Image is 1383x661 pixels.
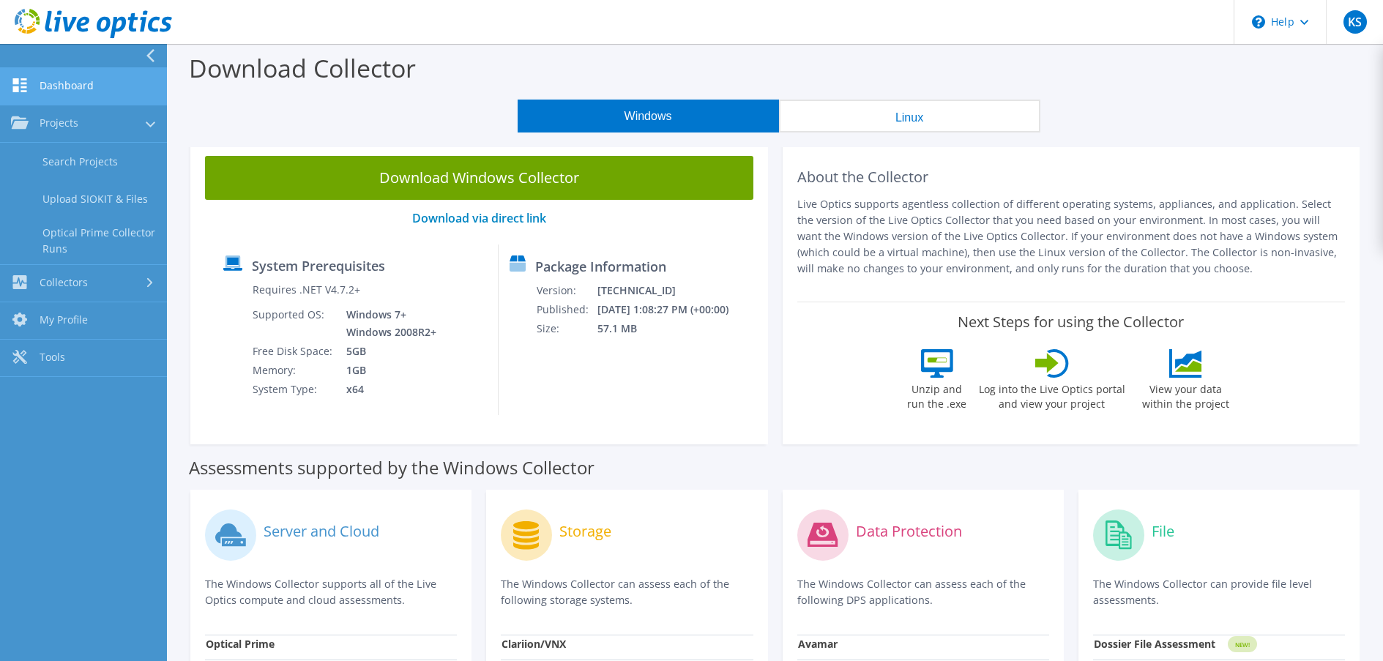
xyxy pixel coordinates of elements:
a: Download via direct link [412,210,546,226]
span: KS [1343,10,1367,34]
label: Server and Cloud [264,524,379,539]
td: [DATE] 1:08:27 PM (+00:00) [597,300,748,319]
tspan: NEW! [1234,641,1249,649]
button: Linux [779,100,1040,132]
td: [TECHNICAL_ID] [597,281,748,300]
label: Next Steps for using the Collector [958,313,1184,331]
p: The Windows Collector can provide file level assessments. [1093,576,1345,608]
td: 5GB [335,342,439,361]
td: x64 [335,380,439,399]
p: The Windows Collector can assess each of the following DPS applications. [797,576,1049,608]
strong: Avamar [798,637,838,651]
td: 57.1 MB [597,319,748,338]
strong: Dossier File Assessment [1094,637,1215,651]
td: Size: [536,319,597,338]
strong: Clariion/VNX [502,637,566,651]
td: Supported OS: [252,305,335,342]
strong: Optical Prime [206,637,275,651]
td: 1GB [335,361,439,380]
button: Windows [518,100,779,132]
label: Data Protection [856,524,962,539]
label: File [1152,524,1174,539]
svg: \n [1252,15,1265,29]
label: System Prerequisites [252,258,385,273]
label: Storage [559,524,611,539]
td: Memory: [252,361,335,380]
label: Log into the Live Optics portal and view your project [978,378,1126,411]
td: System Type: [252,380,335,399]
label: View your data within the project [1133,378,1239,411]
label: Unzip and run the .exe [903,378,971,411]
label: Package Information [535,259,666,274]
a: Download Windows Collector [205,156,753,200]
p: The Windows Collector supports all of the Live Optics compute and cloud assessments. [205,576,457,608]
h2: About the Collector [797,168,1346,186]
td: Published: [536,300,597,319]
td: Version: [536,281,597,300]
p: Live Optics supports agentless collection of different operating systems, appliances, and applica... [797,196,1346,277]
label: Assessments supported by the Windows Collector [189,460,594,475]
td: Free Disk Space: [252,342,335,361]
label: Requires .NET V4.7.2+ [253,283,360,297]
p: The Windows Collector can assess each of the following storage systems. [501,576,753,608]
label: Download Collector [189,51,416,85]
td: Windows 7+ Windows 2008R2+ [335,305,439,342]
